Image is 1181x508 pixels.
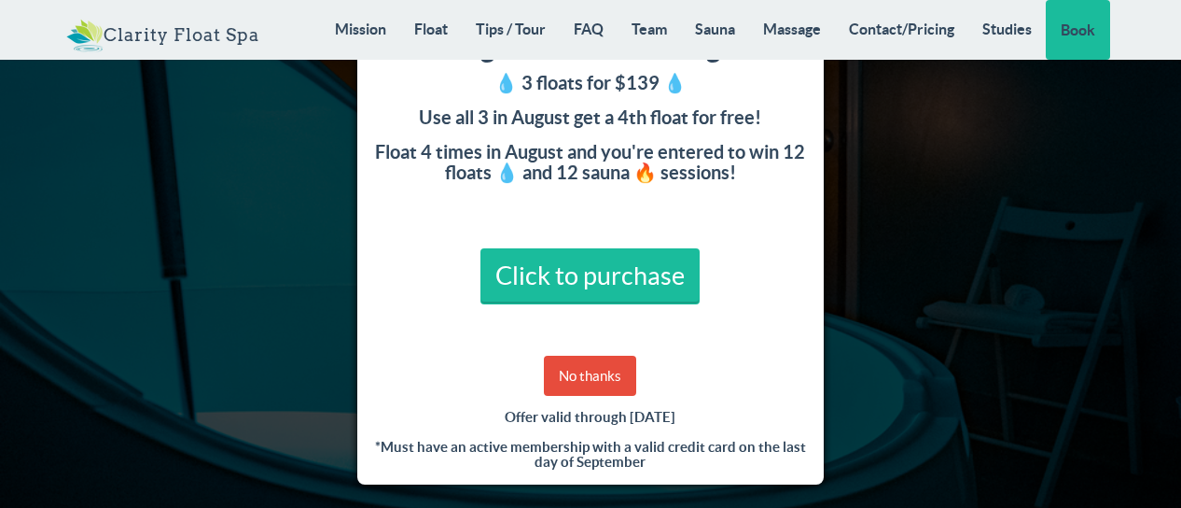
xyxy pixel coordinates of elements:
[544,356,636,396] a: No thanks
[480,248,700,304] a: Click to purchase
[371,142,810,183] h4: Float 4 times in August and you're entered to win 12 floats 💧 and 12 sauna 🔥 sessions!
[371,107,810,128] h4: Use all 3 in August get a 4th float for free!
[371,73,810,93] h4: 💧 3 floats for $139 💧
[371,440,810,471] h5: *Must have an active membership with a valid credit card on the last day of September
[371,410,810,426] h5: Offer valid through [DATE]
